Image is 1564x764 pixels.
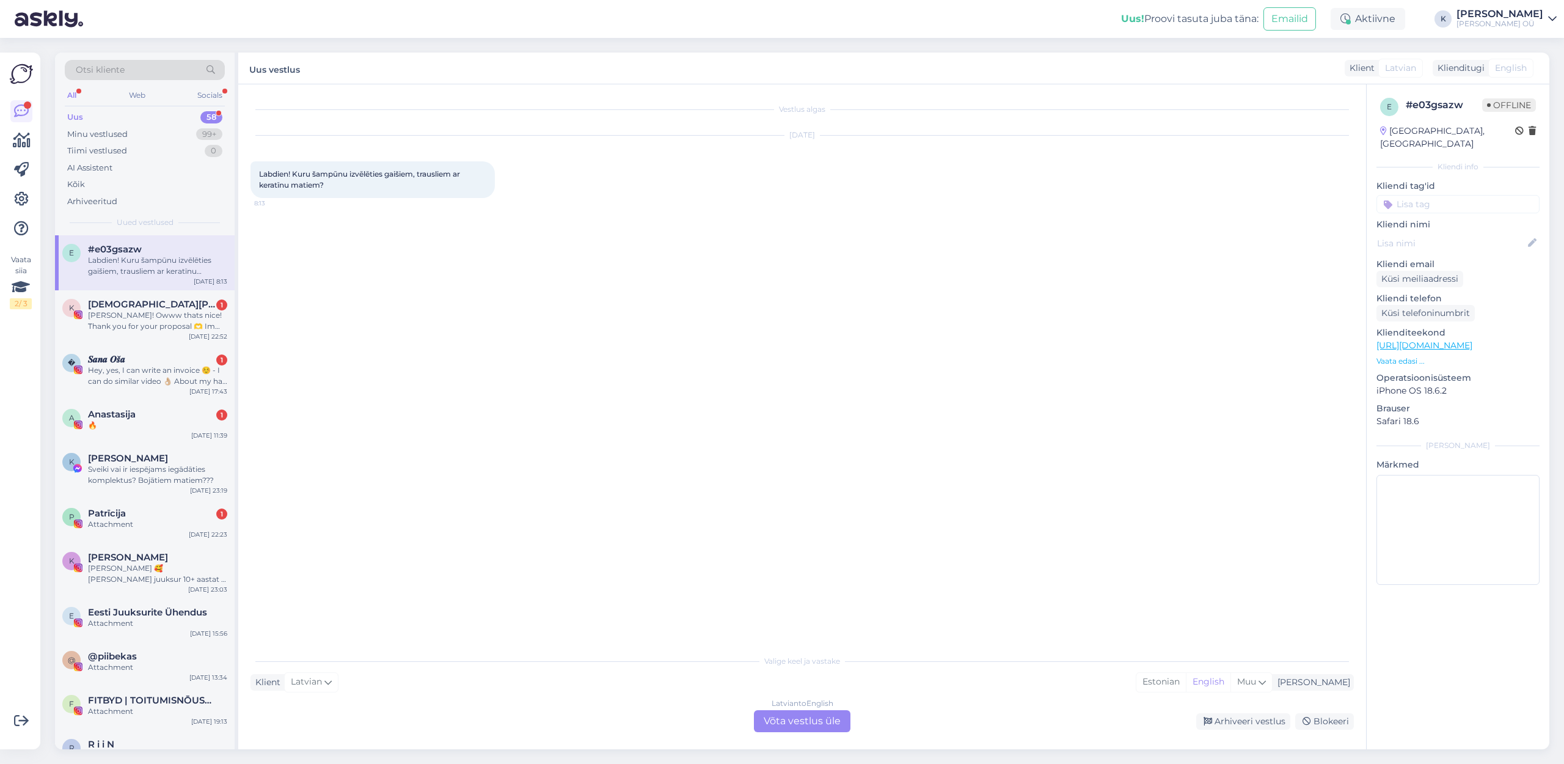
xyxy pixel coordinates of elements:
span: K [69,457,75,466]
div: Estonian [1136,673,1186,691]
span: #e03gsazw [88,244,142,255]
div: 1 [216,509,227,520]
span: e [1387,102,1392,111]
div: Blokeeri [1295,713,1354,730]
p: Operatsioonisüsteem [1376,372,1540,384]
div: [PERSON_NAME] 🥰 [PERSON_NAME] juuksur 10+ aastat ja loon UGC sisu. Teie tooted meeldivad mulle vä... [88,563,227,585]
span: Patrīcija [88,508,126,519]
div: Võta vestlus üle [754,710,850,732]
span: 𝑺𝒂𝒏𝒂 𝑶𝒔̌𝒂 [88,354,125,365]
div: Labdien! Kuru šampūnu izvēlēties gaišiem, trausliem ar keratīnu matiem? [88,255,227,277]
span: Otsi kliente [76,64,125,76]
span: Latvian [291,675,322,689]
span: Offline [1482,98,1536,112]
div: Tiimi vestlused [67,145,127,157]
div: [DATE] 23:19 [190,486,227,495]
div: Uus [67,111,83,123]
div: [PERSON_NAME] [1456,9,1543,19]
div: 1 [216,299,227,310]
div: K [1434,10,1452,28]
div: [DATE] 13:34 [189,673,227,682]
p: Brauser [1376,402,1540,415]
div: [DATE] 23:03 [188,585,227,594]
div: [DATE] 22:23 [189,530,227,539]
div: [DATE] [250,130,1354,141]
p: Kliendi telefon [1376,292,1540,305]
div: Küsi meiliaadressi [1376,271,1463,287]
div: Klienditugi [1433,62,1485,75]
div: [PERSON_NAME] [1376,440,1540,451]
div: 1 [216,354,227,365]
p: Kliendi nimi [1376,218,1540,231]
div: Web [126,87,148,103]
div: [PERSON_NAME] OÜ [1456,19,1543,29]
p: Vaata edasi ... [1376,356,1540,367]
div: [DATE] 15:56 [190,629,227,638]
a: [URL][DOMAIN_NAME] [1376,340,1472,351]
span: KRISTA LEŠKĒVIČA skaistums, dzīve, grāmatas, lasīšana [88,299,215,310]
p: Safari 18.6 [1376,415,1540,428]
div: Vaata siia [10,254,32,309]
input: Lisa tag [1376,195,1540,213]
span: � [68,358,75,367]
div: Arhiveeri vestlus [1196,713,1290,730]
span: K [69,303,75,312]
span: @piibekas [88,651,137,662]
b: Uus! [1121,13,1144,24]
span: 8:13 [254,199,300,208]
div: Proovi tasuta juba täna: [1121,12,1259,26]
input: Lisa nimi [1377,237,1526,250]
img: Askly Logo [10,62,33,86]
div: English [1186,673,1230,691]
div: [PERSON_NAME]! Owww thats nice! Thank you for your proposal 🫶 Im interested 😉 Lieliskimati hair p... [88,310,227,332]
span: Anastasija [88,409,136,420]
div: Vestlus algas [250,104,1354,115]
p: Klienditeekond [1376,326,1540,339]
span: R [69,743,75,752]
div: Minu vestlused [67,128,128,141]
div: Attachment [88,706,227,717]
div: Kliendi info [1376,161,1540,172]
span: e [69,248,74,257]
span: English [1495,62,1527,75]
div: All [65,87,79,103]
div: [DATE] 11:39 [191,431,227,440]
p: Kliendi tag'id [1376,180,1540,193]
div: Klient [250,676,280,689]
span: Kristine Kris Tine [88,453,168,464]
label: Uus vestlus [249,60,300,76]
div: 🔥 [88,420,227,431]
div: 99+ [196,128,222,141]
span: K [69,556,75,565]
div: # e03gsazw [1406,98,1482,112]
div: Küsi telefoninumbrit [1376,305,1475,321]
div: Attachment [88,618,227,629]
span: Muu [1237,676,1256,687]
div: Latvian to English [772,698,833,709]
span: FITBYD | TOITUMISNŌUSTAJA | TREENER | ONLINE TUGI PROGRAMM [88,695,215,706]
span: Eesti Juuksurite Ühendus [88,607,207,618]
span: R i i N [88,739,114,750]
a: [PERSON_NAME][PERSON_NAME] OÜ [1456,9,1557,29]
span: E [69,611,74,620]
div: Arhiveeritud [67,196,117,208]
span: Katrin Saavik [88,552,168,563]
p: iPhone OS 18.6.2 [1376,384,1540,397]
div: 58 [200,111,222,123]
div: Attachment [88,662,227,673]
div: Hey, yes, I can write an invoice ☺️ - I can do similar video 👌🏼 About my hair - so the “problem” ... [88,365,227,387]
span: @ [68,655,75,664]
button: Emailid [1263,7,1316,31]
div: Attachment [88,519,227,530]
div: [GEOGRAPHIC_DATA], [GEOGRAPHIC_DATA] [1380,125,1515,150]
div: [DATE] 22:52 [189,332,227,341]
span: P [69,512,75,521]
div: [PERSON_NAME] [1273,676,1350,689]
div: AI Assistent [67,162,112,174]
div: Socials [195,87,225,103]
div: 2 / 3 [10,298,32,309]
p: Kliendi email [1376,258,1540,271]
span: A [69,413,75,422]
div: Valige keel ja vastake [250,656,1354,667]
span: Uued vestlused [117,217,174,228]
